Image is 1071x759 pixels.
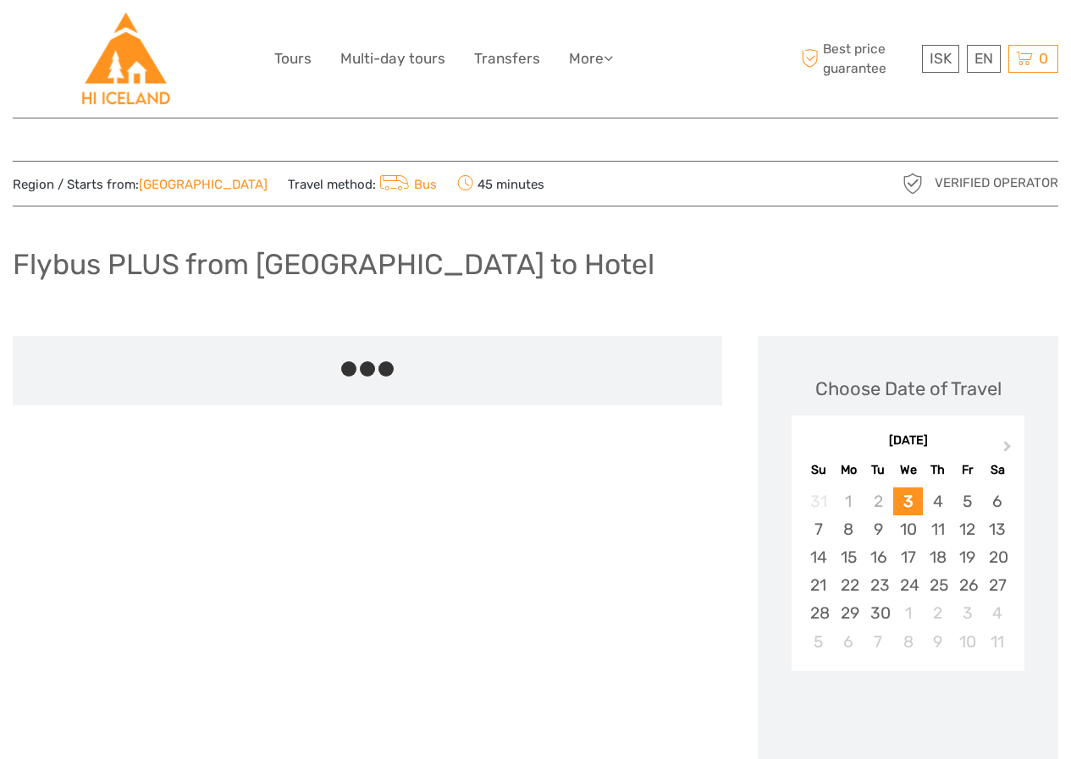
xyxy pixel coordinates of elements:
span: ISK [930,50,952,67]
div: Choose Friday, September 12th, 2025 [952,515,982,543]
div: Choose Saturday, September 6th, 2025 [982,487,1012,515]
div: Su [803,459,833,481]
h1: Flybus PLUS from [GEOGRAPHIC_DATA] to Hotel [13,247,654,282]
div: Choose Saturday, October 4th, 2025 [982,599,1012,627]
div: Loading... [903,715,914,726]
div: Choose Thursday, September 18th, 2025 [923,543,952,571]
div: Choose Tuesday, October 7th, 2025 [864,628,893,656]
div: Choose Sunday, September 7th, 2025 [803,515,833,543]
div: Tu [864,459,893,481]
a: Tours [274,47,312,71]
div: Choose Wednesday, September 17th, 2025 [893,543,923,571]
span: Verified Operator [935,174,1058,192]
div: Choose Tuesday, September 30th, 2025 [864,599,893,627]
div: Choose Thursday, September 4th, 2025 [923,487,952,515]
span: Best price guarantee [797,40,918,77]
div: Th [923,459,952,481]
div: Choose Sunday, September 14th, 2025 [803,543,833,571]
div: Choose Wednesday, October 1st, 2025 [893,599,923,627]
div: Choose Thursday, October 2nd, 2025 [923,599,952,627]
div: Choose Saturday, September 13th, 2025 [982,515,1012,543]
a: Bus [376,177,437,192]
div: Choose Monday, September 22nd, 2025 [834,571,864,599]
div: month 2025-09 [797,487,1019,656]
span: 0 [1036,50,1051,67]
div: Not available Sunday, August 31st, 2025 [803,487,833,515]
div: Choose Friday, October 10th, 2025 [952,628,982,656]
div: Choose Wednesday, October 8th, 2025 [893,628,923,656]
a: [GEOGRAPHIC_DATA] [139,177,268,192]
div: Choose Thursday, September 25th, 2025 [923,571,952,599]
div: Choose Monday, October 6th, 2025 [834,628,864,656]
img: Hostelling International [80,13,172,105]
div: Choose Wednesday, September 3rd, 2025 [893,487,923,515]
span: Region / Starts from: [13,176,268,194]
span: 45 minutes [457,172,544,195]
img: verified_operator_grey_128.png [899,170,926,197]
div: Choose Saturday, September 27th, 2025 [982,571,1012,599]
div: Fr [952,459,982,481]
div: [DATE] [792,432,1024,450]
div: Choose Wednesday, September 10th, 2025 [893,515,923,543]
div: Choose Tuesday, September 9th, 2025 [864,515,893,543]
div: Choose Monday, September 29th, 2025 [834,599,864,627]
button: Next Month [996,437,1023,464]
div: Choose Date of Travel [815,376,1002,402]
div: Choose Friday, September 19th, 2025 [952,543,982,571]
a: Multi-day tours [340,47,445,71]
div: Choose Tuesday, September 23rd, 2025 [864,571,893,599]
div: Mo [834,459,864,481]
div: Not available Monday, September 1st, 2025 [834,487,864,515]
div: Choose Sunday, October 5th, 2025 [803,628,833,656]
div: Choose Saturday, October 11th, 2025 [982,628,1012,656]
div: Sa [982,459,1012,481]
div: Choose Thursday, October 9th, 2025 [923,628,952,656]
div: We [893,459,923,481]
div: Choose Saturday, September 20th, 2025 [982,543,1012,571]
div: Choose Sunday, September 28th, 2025 [803,599,833,627]
div: Choose Monday, September 15th, 2025 [834,543,864,571]
div: Choose Sunday, September 21st, 2025 [803,571,833,599]
div: Choose Friday, September 5th, 2025 [952,487,982,515]
div: Choose Friday, October 3rd, 2025 [952,599,982,627]
div: Choose Monday, September 8th, 2025 [834,515,864,543]
div: EN [967,45,1001,73]
a: Transfers [474,47,540,71]
span: Travel method: [288,172,437,195]
div: Choose Tuesday, September 16th, 2025 [864,543,893,571]
div: Choose Wednesday, September 24th, 2025 [893,571,923,599]
div: Choose Friday, September 26th, 2025 [952,571,982,599]
div: Not available Tuesday, September 2nd, 2025 [864,487,893,515]
div: Choose Thursday, September 11th, 2025 [923,515,952,543]
a: More [569,47,613,71]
